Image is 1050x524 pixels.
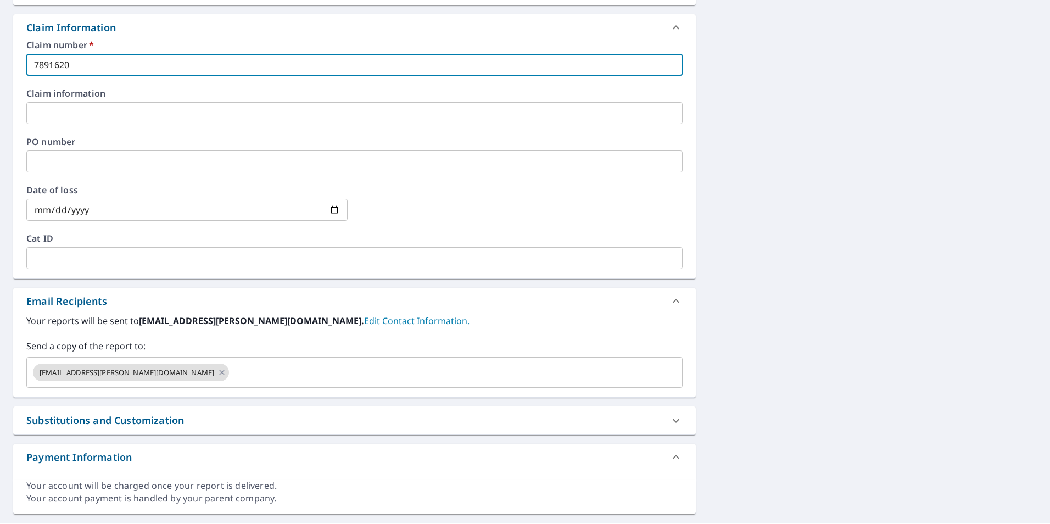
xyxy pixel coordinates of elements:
[26,413,184,428] div: Substitutions and Customization
[364,315,470,327] a: EditContactInfo
[26,339,683,353] label: Send a copy of the report to:
[13,14,696,41] div: Claim Information
[26,137,683,146] label: PO number
[26,314,683,327] label: Your reports will be sent to
[33,364,229,381] div: [EMAIL_ADDRESS][PERSON_NAME][DOMAIN_NAME]
[26,450,132,465] div: Payment Information
[26,41,683,49] label: Claim number
[26,20,116,35] div: Claim Information
[26,234,683,243] label: Cat ID
[26,480,683,492] div: Your account will be charged once your report is delivered.
[26,186,348,194] label: Date of loss
[13,444,696,470] div: Payment Information
[26,294,107,309] div: Email Recipients
[26,89,683,98] label: Claim information
[33,367,221,378] span: [EMAIL_ADDRESS][PERSON_NAME][DOMAIN_NAME]
[139,315,364,327] b: [EMAIL_ADDRESS][PERSON_NAME][DOMAIN_NAME].
[13,406,696,434] div: Substitutions and Customization
[26,492,683,505] div: Your account payment is handled by your parent company.
[13,288,696,314] div: Email Recipients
